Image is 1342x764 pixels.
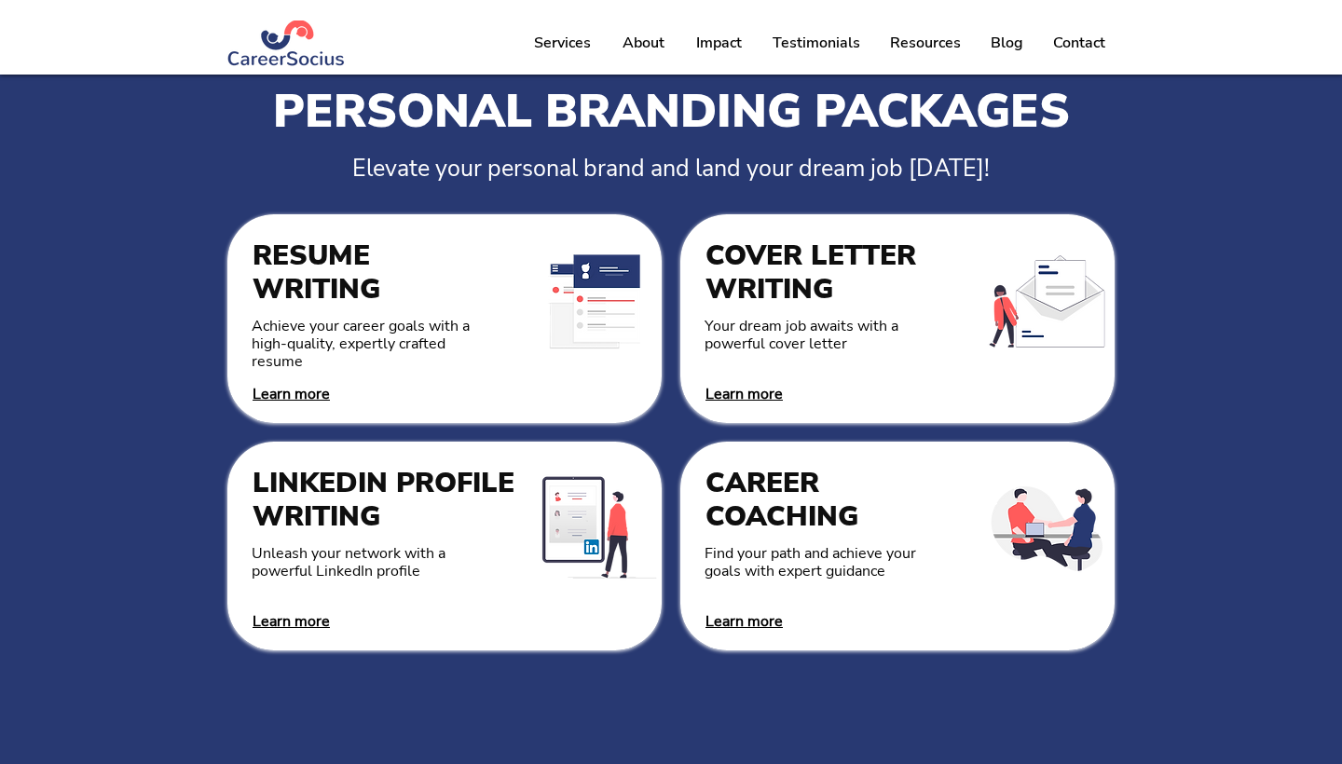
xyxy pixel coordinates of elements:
a: About [606,20,679,66]
span: RESUME WRITING [253,237,380,308]
span: COVER LETTER WRITING [705,237,916,308]
a: Services [518,20,606,66]
p: Testimonials [763,20,870,66]
span: Your dream job awaits with a powerful cover letter [705,316,898,354]
img: Career Consultation.png [977,458,1117,599]
span: LINKEDIN PROFILE WRITING [253,464,514,536]
span: Find your path and achieve your goals with expert guidance [705,543,916,581]
img: Cover Letter.png [977,231,1117,372]
a: Learn more [253,611,330,632]
img: Logo Blue (#283972) png.png [226,20,347,66]
nav: Site [518,20,1120,66]
span: CAREER COACHING [705,464,858,536]
p: Achieve your career goals with a high-quality, expertly crafted resume [252,318,477,372]
a: Learn more [705,611,783,632]
span: Unleash your network with a powerful LinkedIn profile [252,543,445,581]
p: Impact [687,20,751,66]
p: Resources [881,20,970,66]
a: Learn more [705,384,783,404]
img: Resume Writing.png [524,231,664,372]
p: About [613,20,674,66]
span: Elevate your personal brand and land your dream job [DATE]! [352,153,990,184]
a: Blog [975,20,1037,66]
span: PERSONAL BRANDING PACKAGES [273,79,1070,143]
a: Testimonials [758,20,874,66]
p: Contact [1044,20,1115,66]
p: Services [525,20,600,66]
a: Contact [1037,20,1120,66]
p: Blog [981,20,1033,66]
a: Learn more [253,384,330,404]
img: LinkedIn Profile Writing.png [524,458,664,599]
a: Impact [679,20,758,66]
a: Resources [874,20,975,66]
